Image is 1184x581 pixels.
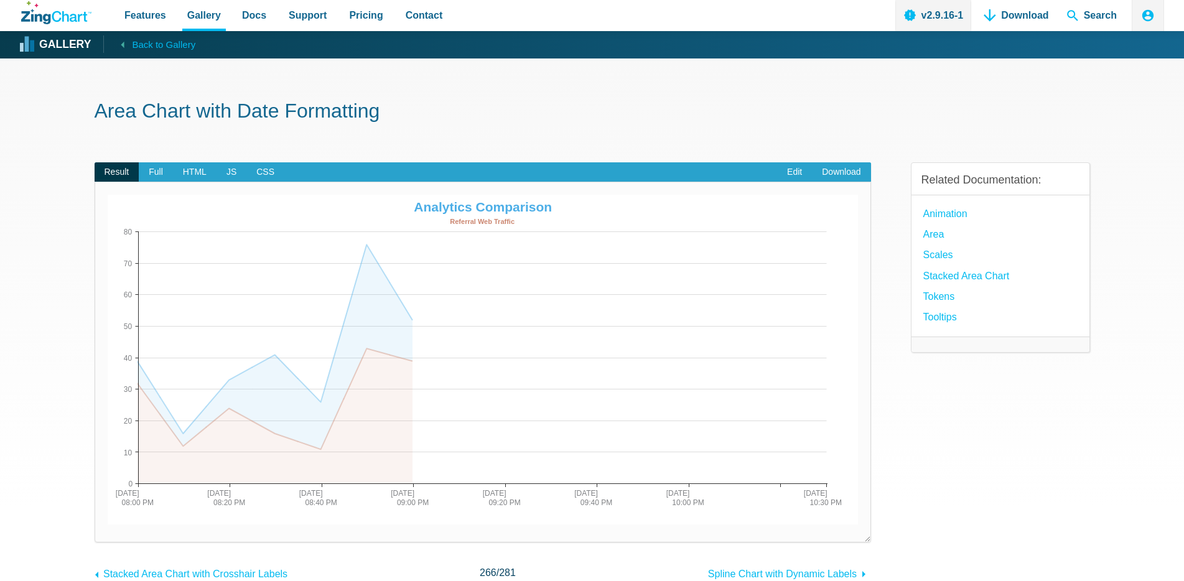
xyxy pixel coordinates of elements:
[406,7,443,24] span: Contact
[708,569,857,579] span: Spline Chart with Dynamic Labels
[217,162,246,182] span: JS
[173,162,217,182] span: HTML
[777,162,812,182] a: Edit
[289,7,327,24] span: Support
[246,162,284,182] span: CSS
[21,35,91,54] a: Gallery
[923,267,1010,284] a: Stacked Area Chart
[923,205,967,222] a: Animation
[923,309,957,325] a: Tooltips
[923,288,955,305] a: Tokens
[812,162,870,182] a: Download
[480,567,496,578] span: 266
[499,567,516,578] span: 281
[103,569,287,579] span: Stacked Area Chart with Crosshair Labels
[921,173,1079,187] h3: Related Documentation:
[480,564,516,581] span: /
[132,37,195,53] span: Back to Gallery
[21,1,91,24] a: ZingChart Logo. Click to return to the homepage
[139,162,173,182] span: Full
[242,7,266,24] span: Docs
[923,226,944,243] a: Area
[124,7,166,24] span: Features
[187,7,221,24] span: Gallery
[39,39,91,50] strong: Gallery
[923,246,953,263] a: Scales
[349,7,383,24] span: Pricing
[95,98,1090,126] h1: Area Chart with Date Formatting
[95,162,139,182] span: Result
[103,35,195,53] a: Back to Gallery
